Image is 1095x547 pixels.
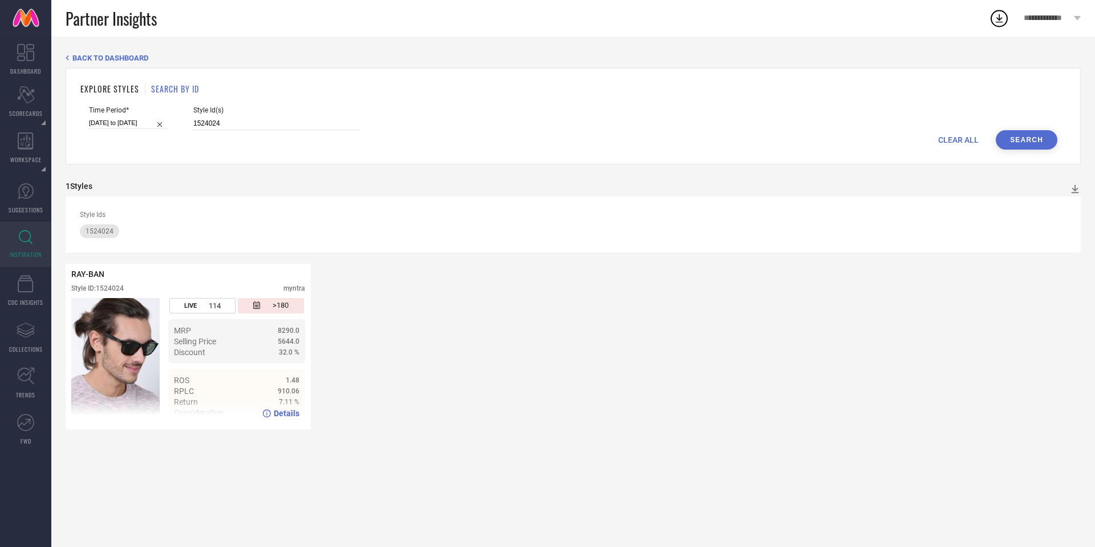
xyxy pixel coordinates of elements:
[174,387,194,396] span: RPLC
[151,83,199,95] h1: SEARCH BY ID
[238,298,303,313] div: Number of days since the style was first listed on the platform
[184,302,197,309] span: LIVE
[10,67,41,75] span: DASHBOARD
[71,298,160,424] div: Click to view image
[262,409,299,418] a: Details
[989,8,1009,29] div: Open download list
[89,117,168,129] input: Select time period
[66,182,92,191] div: 1 Styles
[80,211,1066,219] div: Style Ids
[279,348,299,356] span: 32.0 %
[273,301,289,311] span: >180
[283,284,305,292] div: myntra
[278,387,299,395] span: 910.06
[86,227,113,235] span: 1524024
[174,337,216,346] span: Selling Price
[174,348,205,357] span: Discount
[72,54,148,62] span: BACK TO DASHBOARD
[66,54,1081,62] div: Back TO Dashboard
[71,298,160,424] img: Style preview image
[9,109,43,118] span: SCORECARDS
[8,298,43,307] span: CDC INSIGHTS
[996,130,1057,150] button: Search
[169,298,235,313] div: Number of days the style has been live on the platform
[278,337,299,345] span: 5644.0
[16,391,35,399] span: TRENDS
[80,83,139,95] h1: EXPLORE STYLES
[278,327,299,335] span: 8290.0
[9,206,43,214] span: SUGGESTIONS
[209,301,221,310] span: 114
[274,409,299,418] span: Details
[71,270,104,279] span: RAY-BAN
[193,117,359,130] input: Enter comma separated style ids e.g. 12345, 67890
[66,7,157,30] span: Partner Insights
[71,284,124,292] div: Style ID: 1524024
[9,345,43,353] span: COLLECTIONS
[174,326,191,335] span: MRP
[286,376,299,384] span: 1.48
[193,106,359,114] span: Style Id(s)
[10,250,42,259] span: INSPIRATION
[174,376,189,385] span: ROS
[938,135,979,144] span: CLEAR ALL
[21,437,31,445] span: FWD
[89,106,168,114] span: Time Period*
[10,155,42,164] span: WORKSPACE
